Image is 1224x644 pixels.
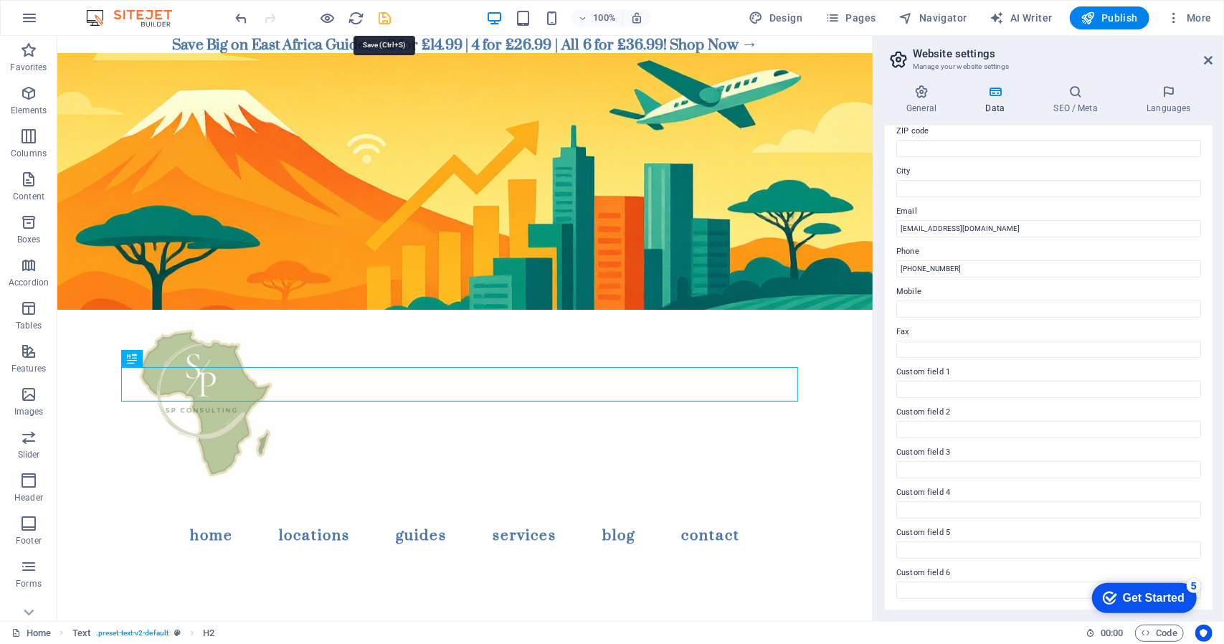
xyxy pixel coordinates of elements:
[893,6,973,29] button: Navigator
[9,277,49,288] p: Accordion
[896,283,1201,300] label: Mobile
[82,9,190,27] img: Editor Logo
[203,625,214,642] span: Click to select. Double-click to edit
[1142,625,1177,642] span: Code
[16,320,42,331] p: Tables
[1086,625,1124,642] h6: Session time
[896,524,1201,541] label: Custom field 5
[348,9,365,27] button: reload
[1167,11,1212,25] span: More
[630,11,643,24] i: On resize automatically adjust zoom level to fit chosen device.
[14,492,43,503] p: Header
[106,3,120,17] div: 5
[17,234,41,245] p: Boxes
[11,625,51,642] a: Click to cancel selection. Double-click to open Pages
[896,364,1201,381] label: Custom field 1
[42,16,104,29] div: Get Started
[1125,85,1213,115] h4: Languages
[11,363,46,374] p: Features
[896,123,1201,140] label: ZIP code
[964,85,1032,115] h4: Data
[11,7,116,37] div: Get Started 5 items remaining, 0% complete
[571,9,622,27] button: 100%
[348,10,365,27] i: Reload page
[1101,625,1123,642] span: 00 00
[825,11,876,25] span: Pages
[10,62,47,73] p: Favorites
[896,484,1201,501] label: Custom field 4
[896,163,1201,180] label: City
[96,625,169,642] span: . preset-text-v2-default
[896,564,1201,582] label: Custom field 6
[896,243,1201,260] label: Phone
[11,105,47,116] p: Elements
[376,9,394,27] button: save
[913,60,1184,73] h3: Manage your website settings
[1070,6,1149,29] button: Publish
[1195,625,1213,642] button: Usercentrics
[16,578,42,589] p: Forms
[1161,6,1218,29] button: More
[1032,85,1125,115] h4: SEO / Meta
[234,10,250,27] i: Undo: change_data (Ctrl+Z)
[1111,628,1113,638] span: :
[899,11,967,25] span: Navigator
[1081,11,1138,25] span: Publish
[14,406,44,417] p: Images
[72,625,90,642] span: Click to select. Double-click to edit
[13,191,44,202] p: Content
[11,148,47,159] p: Columns
[985,6,1058,29] button: AI Writer
[1135,625,1184,642] button: Code
[896,444,1201,461] label: Custom field 3
[16,535,42,546] p: Footer
[896,323,1201,341] label: Fax
[233,9,250,27] button: undo
[885,85,964,115] h4: General
[913,47,1213,60] h2: Website settings
[749,11,803,25] span: Design
[744,6,809,29] div: Design (Ctrl+Alt+Y)
[896,404,1201,421] label: Custom field 2
[174,629,181,637] i: This element is a customizable preset
[319,9,336,27] button: Click here to leave preview mode and continue editing
[990,11,1053,25] span: AI Writer
[18,449,40,460] p: Slider
[72,625,215,642] nav: breadcrumb
[593,9,616,27] h6: 100%
[744,6,809,29] button: Design
[896,203,1201,220] label: Email
[820,6,881,29] button: Pages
